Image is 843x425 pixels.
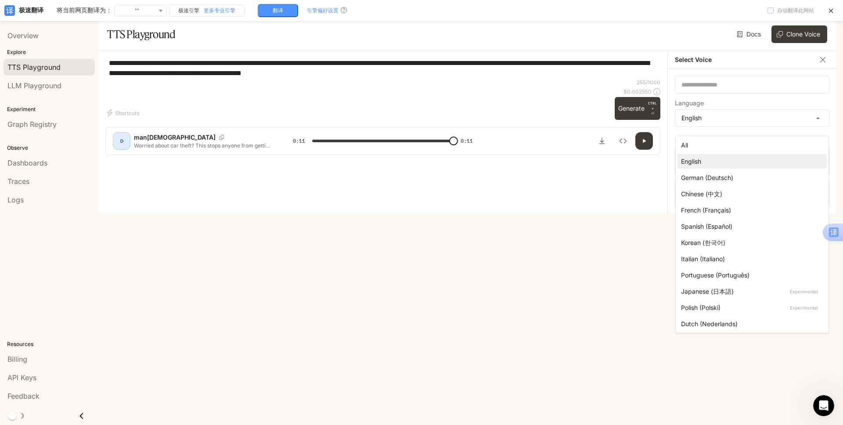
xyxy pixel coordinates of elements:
div: Italian (Italiano) [681,254,820,263]
div: Dutch (Nederlands) [681,319,820,328]
div: Japanese (日本語) [681,287,820,296]
div: German (Deutsch) [681,173,820,182]
div: Korean (한국어) [681,238,820,247]
div: Polish (Polski) [681,303,820,312]
div: English [681,157,820,166]
p: Experimental [788,288,820,295]
div: Chinese (中文) [681,189,820,198]
div: Portuguese (Português) [681,270,820,280]
div: French (Français) [681,205,820,215]
div: All [681,140,820,150]
div: Spanish (Español) [681,222,820,231]
iframe: Intercom live chat [813,395,834,416]
p: Experimental [788,304,820,312]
